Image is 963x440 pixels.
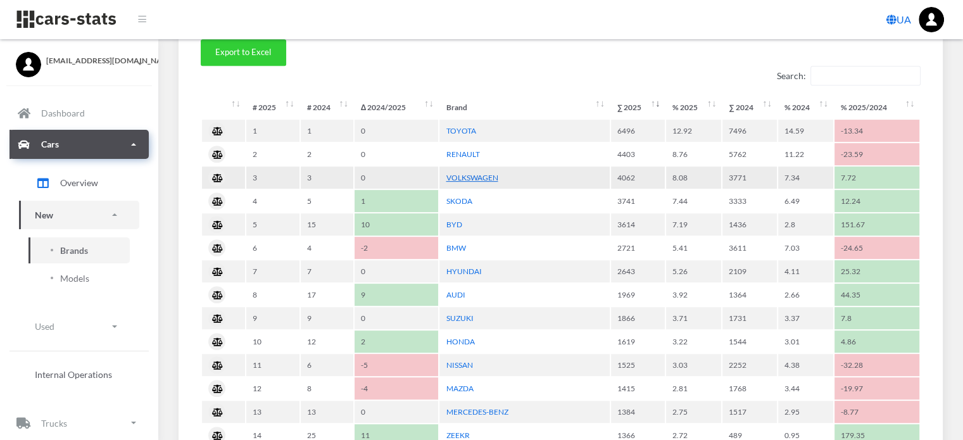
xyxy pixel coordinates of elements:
[60,272,89,285] span: Models
[19,201,139,229] a: New
[778,120,833,142] td: 14.59
[666,354,721,376] td: 3.03
[28,237,130,263] a: Brands
[446,407,508,417] a: MERCEDES-BENZ
[722,260,776,282] td: 2109
[666,377,721,399] td: 2.81
[778,284,833,306] td: 2.66
[778,260,833,282] td: 4.11
[611,167,665,189] td: 4062
[778,401,833,423] td: 2.95
[666,213,721,236] td: 7.19
[301,120,353,142] td: 1
[201,39,286,66] button: Export to Excel
[778,237,833,259] td: 7.03
[446,290,465,299] a: AUDI
[246,330,299,353] td: 10
[722,167,776,189] td: 3771
[202,96,245,118] th: : activate to sort column ascending
[301,401,353,423] td: 13
[446,173,498,182] a: VOLKSWAGEN
[355,96,439,118] th: Δ&nbsp;2024/2025: activate to sort column ascending
[722,190,776,212] td: 3333
[778,190,833,212] td: 6.49
[60,244,88,257] span: Brands
[722,307,776,329] td: 1731
[722,96,776,118] th: ∑&nbsp;2024: activate to sort column ascending
[19,361,139,387] a: Internal Operations
[919,7,944,32] a: ...
[246,190,299,212] td: 4
[355,167,439,189] td: 0
[16,52,142,66] a: [EMAIL_ADDRESS][DOMAIN_NAME]
[355,354,439,376] td: -5
[60,176,98,189] span: Overview
[778,167,833,189] td: 7.34
[246,284,299,306] td: 8
[722,284,776,306] td: 1364
[834,167,919,189] td: 7.72
[778,213,833,236] td: 2.8
[834,377,919,399] td: -19.97
[611,213,665,236] td: 3614
[722,401,776,423] td: 1517
[611,401,665,423] td: 1384
[9,130,149,159] a: Cars
[19,167,139,199] a: Overview
[722,354,776,376] td: 2252
[246,213,299,236] td: 5
[46,55,142,66] span: [EMAIL_ADDRESS][DOMAIN_NAME]
[19,312,139,341] a: Used
[666,307,721,329] td: 3.71
[246,237,299,259] td: 6
[355,120,439,142] td: 0
[301,307,353,329] td: 9
[834,401,919,423] td: -8.77
[834,190,919,212] td: 12.24
[834,330,919,353] td: 4.86
[41,415,67,431] p: Trucks
[355,401,439,423] td: 0
[777,66,921,85] label: Search:
[301,213,353,236] td: 15
[778,377,833,399] td: 3.44
[611,143,665,165] td: 4403
[611,260,665,282] td: 2643
[355,330,439,353] td: 2
[834,120,919,142] td: -13.34
[834,260,919,282] td: 25.32
[446,267,481,276] a: HYUNDAI
[834,307,919,329] td: 7.8
[722,213,776,236] td: 1436
[446,337,474,346] a: HONDA
[246,377,299,399] td: 12
[446,384,473,393] a: MAZDA
[722,237,776,259] td: 3611
[41,136,59,152] p: Cars
[9,99,149,128] a: Dashboard
[446,431,469,440] a: ZEEKR
[834,143,919,165] td: -23.59
[355,237,439,259] td: -2
[611,120,665,142] td: 6496
[246,401,299,423] td: 13
[666,401,721,423] td: 2.75
[446,149,479,159] a: RENAULT
[246,120,299,142] td: 1
[722,330,776,353] td: 1544
[778,354,833,376] td: 4.38
[834,354,919,376] td: -32.28
[301,96,353,118] th: #&nbsp;2024: activate to sort column ascending
[834,284,919,306] td: 44.35
[301,143,353,165] td: 2
[611,284,665,306] td: 1969
[611,307,665,329] td: 1866
[778,143,833,165] td: 11.22
[611,96,665,118] th: ∑&nbsp;2025: activate to sort column ascending
[246,260,299,282] td: 7
[611,330,665,353] td: 1619
[446,220,462,229] a: BYD
[301,330,353,353] td: 12
[301,284,353,306] td: 17
[834,213,919,236] td: 151.67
